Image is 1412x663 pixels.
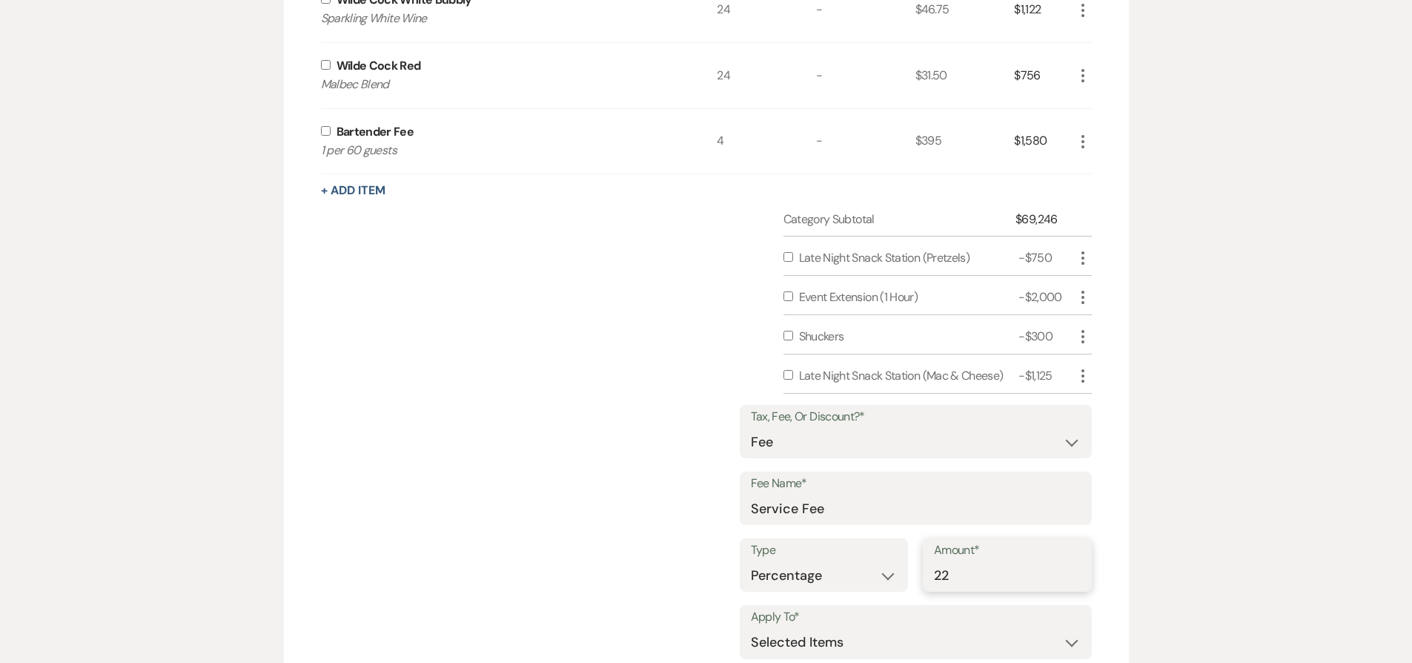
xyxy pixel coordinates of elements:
[799,328,1019,346] div: Shuckers
[321,185,385,197] button: + Add Item
[717,43,816,108] div: 24
[321,141,677,160] p: 1 per 60 guests
[799,288,1019,306] div: Event Extension (1 Hour)
[337,57,421,75] div: Wilde Cock Red
[751,406,1081,428] label: Tax, Fee, Or Discount?*
[783,211,1016,228] div: Category Subtotal
[816,43,915,108] div: -
[1018,328,1073,346] div: -$300
[1015,211,1073,228] div: $69,246
[799,367,1019,385] div: Late Night Snack Station (Mac & Cheese)
[1014,109,1073,174] div: $1,580
[321,9,677,28] p: Sparkling White Wine
[337,123,414,141] div: Bartender Fee
[799,249,1019,267] div: Late Night Snack Station (Pretzels)
[915,109,1015,174] div: $395
[816,109,915,174] div: -
[717,109,816,174] div: 4
[1018,367,1073,385] div: -$1,125
[915,43,1015,108] div: $31.50
[1014,43,1073,108] div: $756
[321,75,677,94] p: Malbec Blend
[751,607,1081,628] label: Apply To*
[751,473,1081,495] label: Fee Name*
[751,540,898,561] label: Type
[1018,249,1073,267] div: -$750
[934,540,1081,561] label: Amount*
[1018,288,1073,306] div: -$2,000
